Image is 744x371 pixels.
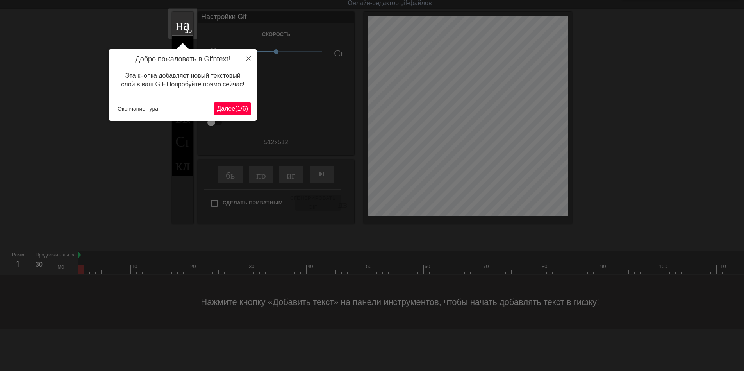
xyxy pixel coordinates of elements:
ya-tr-span: Далее [217,105,235,112]
ya-tr-span: 6 [243,105,246,112]
button: Окончание тура [114,103,161,115]
ya-tr-span: / [241,105,242,112]
ya-tr-span: ( [235,105,237,112]
ya-tr-span: Окончание тура [118,106,158,112]
ya-tr-span: Добро пожаловать в Gifntext! [135,55,230,63]
ya-tr-span: Попробуйте прямо сейчас! [167,81,244,88]
button: Далее [214,102,251,115]
ya-tr-span: ) [246,105,248,112]
h4: Добро пожаловать в Gifntext! [114,55,251,64]
ya-tr-span: 1 [237,105,241,112]
ya-tr-span: Эта кнопка добавляет новый текстовый слой в ваш GIF. [121,72,241,88]
button: Закрыть [240,49,257,67]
